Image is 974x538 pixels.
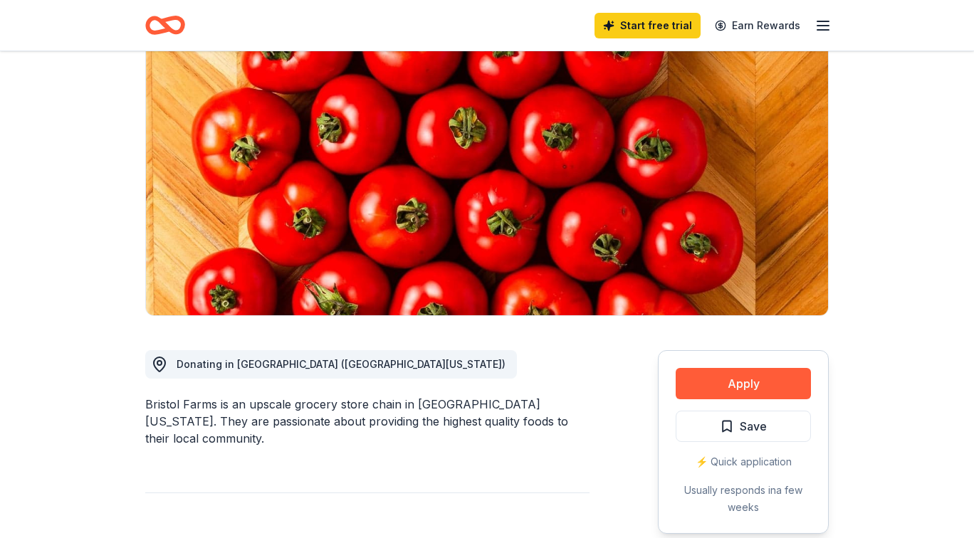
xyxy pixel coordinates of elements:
div: Bristol Farms is an upscale grocery store chain in [GEOGRAPHIC_DATA][US_STATE]. They are passiona... [145,396,590,447]
button: Save [676,411,811,442]
a: Start free trial [595,13,701,38]
a: Home [145,9,185,42]
span: Donating in [GEOGRAPHIC_DATA] ([GEOGRAPHIC_DATA][US_STATE]) [177,358,506,370]
span: Save [740,417,767,436]
a: Earn Rewards [706,13,809,38]
div: ⚡️ Quick application [676,453,811,470]
img: Image for Bristol Farms [146,43,828,315]
button: Apply [676,368,811,399]
div: Usually responds in a few weeks [676,482,811,516]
